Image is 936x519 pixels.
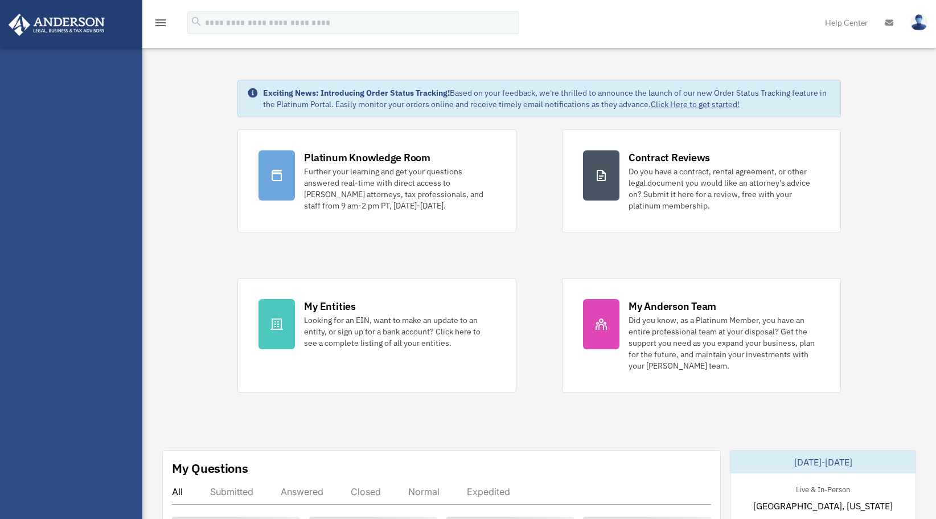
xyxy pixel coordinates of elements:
[5,14,108,36] img: Anderson Advisors Platinum Portal
[351,486,381,497] div: Closed
[304,314,495,349] div: Looking for an EIN, want to make an update to an entity, or sign up for a bank account? Click her...
[304,150,430,165] div: Platinum Knowledge Room
[629,166,820,211] div: Do you have a contract, rental agreement, or other legal document you would like an attorney's ad...
[154,20,167,30] a: menu
[304,299,355,313] div: My Entities
[730,451,916,473] div: [DATE]-[DATE]
[787,483,859,495] div: Live & In-Person
[629,299,716,313] div: My Anderson Team
[910,14,927,31] img: User Pic
[263,88,450,98] strong: Exciting News: Introducing Order Status Tracking!
[237,278,516,393] a: My Entities Looking for an EIN, want to make an update to an entity, or sign up for a bank accoun...
[281,486,323,497] div: Answered
[263,87,831,110] div: Based on your feedback, we're thrilled to announce the launch of our new Order Status Tracking fe...
[562,129,841,232] a: Contract Reviews Do you have a contract, rental agreement, or other legal document you would like...
[753,499,893,513] span: [GEOGRAPHIC_DATA], [US_STATE]
[172,486,183,497] div: All
[629,314,820,371] div: Did you know, as a Platinum Member, you have an entire professional team at your disposal? Get th...
[562,278,841,393] a: My Anderson Team Did you know, as a Platinum Member, you have an entire professional team at your...
[651,99,740,109] a: Click Here to get started!
[467,486,510,497] div: Expedited
[237,129,516,232] a: Platinum Knowledge Room Further your learning and get your questions answered real-time with dire...
[190,15,203,28] i: search
[154,16,167,30] i: menu
[629,150,710,165] div: Contract Reviews
[172,460,248,477] div: My Questions
[210,486,253,497] div: Submitted
[304,166,495,211] div: Further your learning and get your questions answered real-time with direct access to [PERSON_NAM...
[408,486,440,497] div: Normal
